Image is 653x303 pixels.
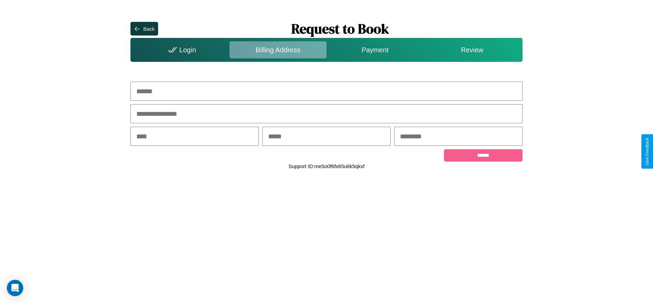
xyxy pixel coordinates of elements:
button: Back [130,22,158,36]
p: Support ID: me5o0f6fx65u6k5qkxf [289,162,365,171]
div: Back [143,26,154,32]
div: Login [132,41,229,58]
div: Payment [326,41,423,58]
div: Billing Address [230,41,326,58]
div: Open Intercom Messenger [7,280,23,296]
div: Give Feedback [645,138,650,165]
h1: Request to Book [158,19,523,38]
div: Review [423,41,520,58]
